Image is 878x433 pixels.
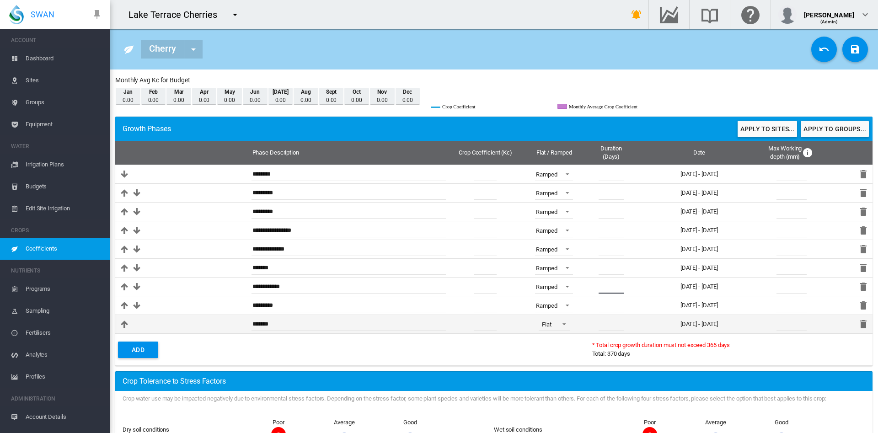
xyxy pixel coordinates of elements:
span: 0.00 [300,97,311,103]
md-icon: icon-delete [858,262,869,273]
md-icon: Click icon to Move Up [119,206,130,217]
button: DELETE this Crop Coefficient Phase [854,278,873,296]
span: Wet soil conditions [494,426,542,433]
md-icon: icon-delete [858,244,869,255]
span: Phase Description [252,149,299,156]
md-icon: Click icon to Move Up [119,225,130,236]
div: Lake Terrace Cherries [128,8,225,21]
span: Aug [301,89,311,95]
label: Dry soil conditions [123,426,169,433]
span: Coefficients [26,238,102,260]
span: Jan [123,89,133,95]
md-icon: Click icon to Move Up [119,319,130,330]
md-icon: icon-undo [819,44,830,55]
button: Apply to sites... [738,121,797,137]
md-icon: icon-delete [858,169,869,180]
button: icon-menu-down [226,5,244,24]
td: [DATE] - [DATE] [634,202,765,221]
span: Average [705,418,726,427]
md-icon: Click icon to Move Down [131,262,142,273]
span: 0.00 [224,97,235,103]
md-icon: Click icon to Move Down [131,281,142,292]
span: Dashboard [26,48,102,69]
span: 0.00 [377,97,388,103]
span: Poor [273,418,284,427]
md-icon: icon-pin [91,9,102,20]
span: Apr [200,89,209,95]
md-icon: icon-chevron-down [860,9,871,20]
button: DELETE this Crop Coefficient Phase [854,203,873,221]
md-icon: icon-delete [858,187,869,198]
md-icon: icon-menu-down [188,44,199,55]
md-icon: icon-content-save [850,44,861,55]
div: Ramped [536,283,557,290]
button: DELETE this Crop Coefficient Phase [854,296,873,315]
span: CROPS [11,223,102,238]
td: [DATE] - [DATE] [634,277,765,296]
img: profile.jpg [778,5,797,24]
md-icon: icon-delete [858,206,869,217]
div: * Total crop growth duration must not exceed 365 days [592,341,816,349]
md-icon: Optional maximum working depths for crop by date, representing bottom of effective root zone (see... [802,147,813,158]
span: Crop Coefficients [123,120,171,138]
td: [DATE] - [DATE] [634,221,765,240]
md-icon: icon-delete [858,319,869,330]
span: NUTRIENTS [11,263,102,278]
span: 0.00 [275,97,286,103]
span: Mar [174,89,184,95]
g: Monthly Average Crop Coefficient [558,102,677,110]
span: 0.00 [173,97,184,103]
span: Monthly Avg Kc for Budget [115,76,190,85]
td: [DATE] - [DATE] [634,240,765,258]
span: 0.00 [123,97,134,103]
md-icon: Click icon to Move Down [131,225,142,236]
button: Cancel Changes [811,37,837,62]
div: Ramped [536,265,557,272]
div: Flat [542,321,551,328]
span: 0.00 [199,97,210,103]
span: Oct [353,89,361,95]
md-icon: Go to the Data Hub [658,9,680,20]
span: May [225,89,235,95]
md-icon: Click icon to Move Down [131,244,142,255]
span: 0.00 [351,97,362,103]
span: 0.00 [250,97,261,103]
md-icon: icon-leaf [123,44,134,55]
img: SWAN-Landscape-Logo-Colour-drop.png [9,5,24,24]
md-icon: icon-delete [858,300,869,311]
md-icon: Click icon to Move Up [119,300,130,311]
span: Crop Coefficient (Kc) [459,149,512,156]
button: icon-bell-ring [627,5,646,24]
div: Ramped [536,246,557,253]
button: DELETE this Crop Coefficient Phase [854,315,873,333]
div: [PERSON_NAME] [804,7,854,16]
span: Average [334,418,354,427]
span: Irrigation Plans [26,154,102,176]
td: Total: 370 days [589,333,819,365]
td: [DATE] - [DATE] [634,258,765,277]
md-icon: icon-menu-down [230,9,241,20]
span: Nov [377,89,387,95]
span: Cherry [123,376,226,386]
md-icon: Click icon to Move Down [131,300,142,311]
span: Programs [26,278,102,300]
md-icon: Click icon to Move Down [131,187,142,198]
span: 0.00 [148,97,159,103]
span: Edit Site Irrigation [26,198,102,219]
g: Crop Coefficient [431,102,551,110]
md-icon: Click here for help [739,9,761,20]
md-icon: Click icon to Move Up [119,281,130,292]
span: Flat / Ramped [536,149,572,156]
md-icon: Click icon to Move Down [119,169,130,180]
div: Crop water use may be impacted negatively due to environmental stress factors. Depending on the s... [123,395,865,410]
button: Quick navigate to other crops [184,40,203,59]
span: ADMINISTRATION [11,391,102,406]
span: Jun [250,89,260,95]
span: Groups [26,91,102,113]
span: Good [403,418,417,427]
md-icon: icon-delete [858,225,869,236]
div: Cherry [141,40,184,59]
span: 0.00 [402,97,413,103]
span: Analytes [26,344,102,366]
md-icon: Click icon to Move Down [131,206,142,217]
